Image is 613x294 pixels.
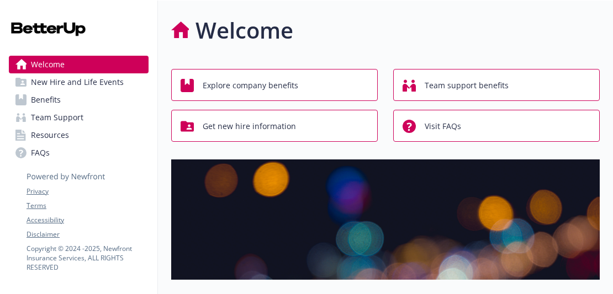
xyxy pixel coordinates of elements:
span: FAQs [31,144,50,162]
a: FAQs [9,144,149,162]
a: Welcome [9,56,149,73]
h1: Welcome [195,14,293,47]
span: Team support benefits [425,75,509,96]
button: Explore company benefits [171,69,378,101]
span: Team Support [31,109,83,126]
span: Get new hire information [203,116,296,137]
a: New Hire and Life Events [9,73,149,91]
p: Copyright © 2024 - 2025 , Newfront Insurance Services, ALL RIGHTS RESERVED [27,244,148,272]
a: Privacy [27,186,148,196]
span: Resources [31,126,69,144]
span: New Hire and Life Events [31,73,124,91]
span: Welcome [31,56,65,73]
a: Resources [9,126,149,144]
a: Benefits [9,91,149,109]
button: Visit FAQs [393,110,600,142]
span: Explore company benefits [203,75,298,96]
a: Disclaimer [27,229,148,239]
button: Get new hire information [171,110,378,142]
span: Visit FAQs [425,116,461,137]
span: Benefits [31,91,61,109]
a: Team Support [9,109,149,126]
a: Accessibility [27,215,148,225]
button: Team support benefits [393,69,600,101]
img: overview page banner [171,159,600,280]
a: Terms [27,201,148,211]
